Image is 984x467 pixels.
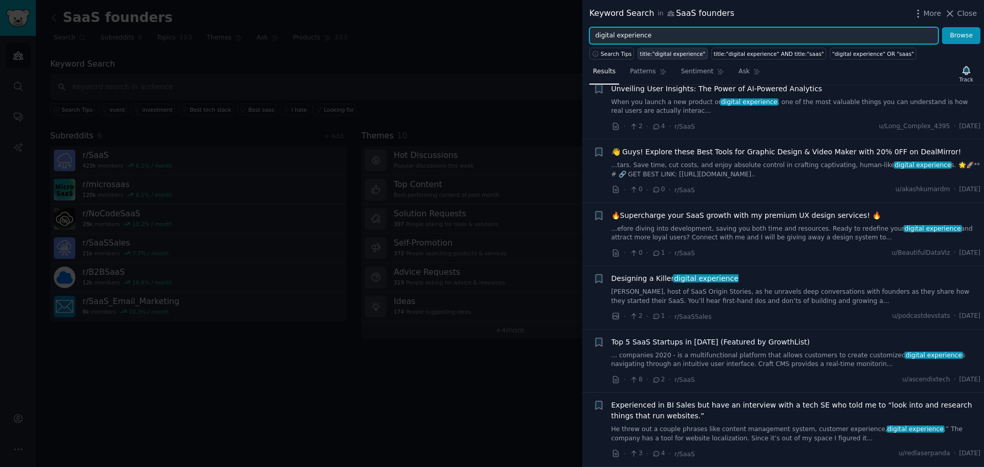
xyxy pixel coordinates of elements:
span: · [669,311,671,322]
span: · [646,248,648,258]
span: Close [957,8,977,19]
span: u/podcastdevstats [892,312,950,321]
a: [PERSON_NAME], host of SaaS Origin Stories, as he unravels deep conversations with founders as th... [611,288,981,306]
span: · [624,121,626,132]
span: · [954,375,956,384]
span: [DATE] [959,185,980,194]
div: Track [959,76,973,83]
a: Sentiment [678,64,728,85]
a: Experienced in BI Sales but have an interview with a tech SE who told me to “look into and resear... [611,400,981,421]
span: digital experience [887,425,945,433]
span: · [954,185,956,194]
span: · [669,185,671,195]
a: title:"digital experience" AND title:"saas" [711,48,826,59]
span: r/SaaSSales [674,313,711,320]
span: · [646,311,648,322]
span: digital experience [904,225,961,232]
div: "digital experience" OR "saas" [832,50,914,57]
span: u/ascendixtech [903,375,950,384]
span: r/SaaS [674,187,695,194]
span: 3 [629,449,642,458]
a: 🔥Supercharge your SaaS growth with my premium UX design services! 🔥 [611,210,881,221]
span: Sentiment [681,67,713,76]
a: 👋 Guys! Explore these Best Tools for Graphic Design & Video Maker with 20% 0FF on DealMirror! [611,147,961,157]
button: Search Tips [589,48,634,59]
span: Patterns [630,67,655,76]
span: · [669,449,671,459]
span: 0 [652,185,665,194]
span: · [624,449,626,459]
input: Try a keyword related to your business [589,27,938,45]
a: "digital experience" OR "saas" [830,48,916,59]
span: · [954,449,956,458]
span: [DATE] [959,375,980,384]
span: 2 [629,122,642,131]
span: 8 [629,375,642,384]
span: digital experience [673,274,739,282]
a: When you launch a new product ordigital experience, one of the most valuable things you can under... [611,98,981,116]
a: ... companies 2020 - is a multifunctional platform that allows customers to create customizeddigi... [611,351,981,369]
div: Keyword Search SaaS founders [589,7,734,20]
span: · [669,248,671,258]
span: Results [593,67,616,76]
a: Top 5 SaaS Startups in [DATE] (Featured by GrowthList) [611,337,810,348]
span: [DATE] [959,449,980,458]
a: Patterns [626,64,670,85]
span: r/SaaS [674,451,695,458]
span: Ask [739,67,750,76]
span: · [954,249,956,258]
button: Track [956,63,977,85]
span: · [954,122,956,131]
a: He threw out a couple phrases like content management system, customer experience,digital experie... [611,425,981,443]
a: Designing a Killerdigital experience [611,273,739,284]
a: title:"digital experience" [638,48,708,59]
span: More [924,8,941,19]
a: ...efore diving into development, saving you both time and resources. Ready to redefine yourdigit... [611,225,981,242]
span: Search Tips [601,50,632,57]
span: digital experience [905,352,962,359]
div: title:"digital experience" [640,50,706,57]
span: 0 [629,249,642,258]
span: r/SaaS [674,123,695,130]
a: Unveiling User Insights: The Power of AI-Powered Analytics [611,84,823,94]
span: 4 [652,122,665,131]
span: [DATE] [959,249,980,258]
span: 4 [652,449,665,458]
span: · [624,374,626,385]
span: · [646,121,648,132]
span: · [646,374,648,385]
span: · [646,449,648,459]
span: Designing a Killer [611,273,739,284]
a: ...tars. Save time, cut costs, and enjoy absolute control in crafting captivating, human-likedigi... [611,161,981,179]
div: title:"digital experience" AND title:"saas" [713,50,824,57]
button: More [913,8,941,19]
a: Ask [735,64,764,85]
span: 1 [652,312,665,321]
span: [DATE] [959,312,980,321]
span: · [646,185,648,195]
span: digital experience [720,98,778,106]
span: r/SaaS [674,376,695,383]
span: u/Long_Complex_4395 [879,122,950,131]
span: u/redlaserpanda [898,449,950,458]
span: r/SaaS [674,250,695,257]
button: Browse [942,27,980,45]
span: · [669,121,671,132]
span: · [954,312,956,321]
span: 2 [629,312,642,321]
span: [DATE] [959,122,980,131]
span: · [624,248,626,258]
span: 0 [629,185,642,194]
span: · [669,374,671,385]
span: · [624,185,626,195]
span: 2 [652,375,665,384]
a: Results [589,64,619,85]
span: 1 [652,249,665,258]
span: · [624,311,626,322]
span: u/BeautifulDataViz [892,249,950,258]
